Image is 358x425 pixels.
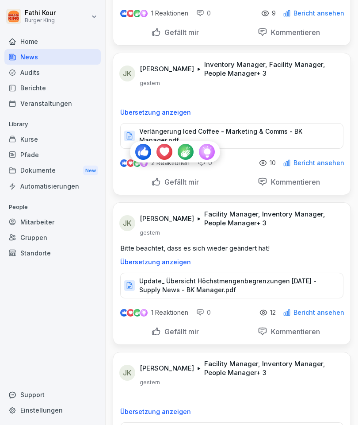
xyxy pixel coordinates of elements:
[4,131,101,147] a: Kurse
[120,408,343,415] p: Übersetzung anzeigen
[267,178,320,186] p: Kommentieren
[270,309,276,316] p: 12
[133,309,141,317] img: celebrate
[204,60,340,78] p: Inventory Manager, Facility Manager, People Manager + 3
[120,259,343,266] p: Übersetzung anzeigen
[4,117,101,131] p: Library
[119,365,135,381] div: JK
[119,66,135,81] div: JK
[25,17,56,23] p: Burger King
[270,159,276,166] p: 10
[121,159,128,166] img: like
[4,178,101,194] a: Automatisierungen
[140,379,160,386] p: gestern
[151,10,188,17] p: 1 Reaktionen
[4,200,101,214] p: People
[127,160,134,166] img: love
[4,162,101,179] div: Dokumente
[4,34,101,49] a: Home
[140,364,194,373] p: [PERSON_NAME]
[133,10,141,17] img: celebrate
[272,10,276,17] p: 9
[120,109,343,116] p: Übersetzung anzeigen
[151,309,188,316] p: 1 Reaktionen
[293,10,344,17] p: Bericht ansehen
[4,147,101,162] a: Pfade
[293,309,344,316] p: Bericht ansehen
[204,210,340,228] p: Facility Manager, Inventory Manager, People Manager + 3
[25,9,56,17] p: Fathi Kour
[4,80,101,96] a: Berichte
[4,162,101,179] a: DokumenteNew
[133,159,141,167] img: celebrate
[121,10,128,17] img: like
[267,327,320,336] p: Kommentieren
[120,134,343,143] a: Verlängerung Iced Coffee - Marketing & Comms - BK Manager.pdf
[4,96,101,111] a: Veranstaltungen
[196,308,211,317] div: 0
[151,159,190,166] p: 2 Reaktionen
[204,359,340,377] p: Facility Manager, Inventory Manager, People Manager + 3
[196,9,211,18] div: 0
[4,387,101,402] div: Support
[127,309,134,316] img: love
[161,327,199,336] p: Gefällt mir
[293,159,344,166] p: Bericht ansehen
[4,230,101,245] a: Gruppen
[140,80,160,87] p: gestern
[4,402,101,418] a: Einstellungen
[139,277,334,294] p: Update_ Übersicht Höchstmengenbegrenzungen [DATE] - Supply News - BK Manager.pdf
[140,229,160,236] p: gestern
[120,243,343,253] p: Bitte beachtet, dass es sich wieder geändert hat!
[140,214,194,223] p: [PERSON_NAME]
[161,178,199,186] p: Gefällt mir
[121,309,128,316] img: like
[83,166,98,176] div: New
[4,245,101,261] a: Standorte
[4,65,101,80] a: Audits
[140,65,194,73] p: [PERSON_NAME]
[140,159,148,167] img: inspiring
[139,127,334,145] p: Verlängerung Iced Coffee - Marketing & Comms - BK Manager.pdf
[267,28,320,37] p: Kommentieren
[127,10,134,17] img: love
[161,28,199,37] p: Gefällt mir
[120,284,343,293] a: Update_ Übersicht Höchstmengenbegrenzungen [DATE] - Supply News - BK Manager.pdf
[4,214,101,230] a: Mitarbeiter
[119,215,135,231] div: JK
[4,49,101,65] a: News
[140,9,148,17] img: inspiring
[140,309,148,317] img: inspiring
[198,158,212,167] div: 0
